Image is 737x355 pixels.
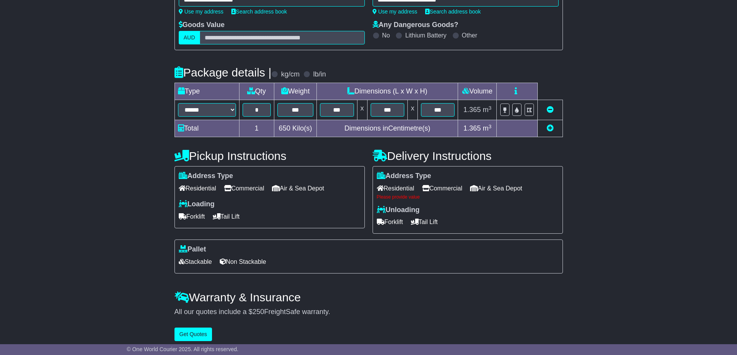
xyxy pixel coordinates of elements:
[179,182,216,194] span: Residential
[127,346,239,352] span: © One World Courier 2025. All rights reserved.
[239,83,274,100] td: Qty
[547,106,554,114] a: Remove this item
[179,31,200,44] label: AUD
[174,291,563,304] h4: Warranty & Insurance
[407,100,417,120] td: x
[373,21,458,29] label: Any Dangerous Goods?
[179,245,206,254] label: Pallet
[174,66,272,79] h4: Package details |
[405,32,446,39] label: Lithium Battery
[489,124,492,129] sup: 3
[422,182,462,194] span: Commercial
[213,211,240,223] span: Tail Lift
[179,256,212,268] span: Stackable
[174,149,365,162] h4: Pickup Instructions
[411,216,438,228] span: Tail Lift
[317,83,458,100] td: Dimensions (L x W x H)
[483,124,492,132] span: m
[462,32,477,39] label: Other
[179,8,224,15] a: Use my address
[463,106,481,114] span: 1.365
[179,172,233,180] label: Address Type
[377,216,403,228] span: Forklift
[377,206,420,214] label: Unloading
[377,182,414,194] span: Residential
[489,105,492,111] sup: 3
[547,124,554,132] a: Add new item
[373,8,417,15] a: Use my address
[174,328,212,341] button: Get Quotes
[281,70,299,79] label: kg/cm
[239,120,274,137] td: 1
[220,256,266,268] span: Non Stackable
[179,211,205,223] span: Forklift
[463,124,481,132] span: 1.365
[274,83,317,100] td: Weight
[373,149,563,162] h4: Delivery Instructions
[179,21,225,29] label: Goods Value
[253,308,264,316] span: 250
[377,194,559,200] div: Please provide value
[179,200,215,209] label: Loading
[272,182,324,194] span: Air & Sea Depot
[274,120,317,137] td: Kilo(s)
[357,100,367,120] td: x
[425,8,481,15] a: Search address book
[174,120,239,137] td: Total
[174,83,239,100] td: Type
[231,8,287,15] a: Search address book
[313,70,326,79] label: lb/in
[382,32,390,39] label: No
[174,308,563,316] div: All our quotes include a $ FreightSafe warranty.
[377,172,431,180] label: Address Type
[458,83,497,100] td: Volume
[483,106,492,114] span: m
[470,182,522,194] span: Air & Sea Depot
[317,120,458,137] td: Dimensions in Centimetre(s)
[279,124,291,132] span: 650
[224,182,264,194] span: Commercial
